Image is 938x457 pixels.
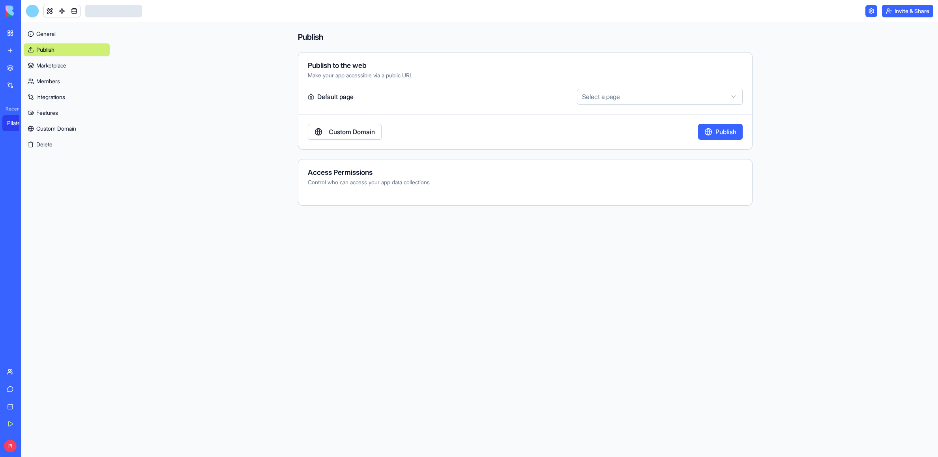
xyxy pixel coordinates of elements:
[24,43,110,56] a: Publish
[24,59,110,72] a: Marketplace
[7,119,29,127] div: Pilates in Pink Studio Events
[24,28,110,40] a: General
[882,5,933,17] button: Invite & Share
[24,138,110,151] button: Delete
[308,124,382,140] a: Custom Domain
[308,62,743,69] div: Publish to the web
[698,124,743,140] button: Publish
[6,6,54,17] img: logo
[24,91,110,103] a: Integrations
[308,169,743,176] div: Access Permissions
[24,122,110,135] a: Custom Domain
[308,89,574,105] label: Default page
[2,106,19,112] span: Recent
[308,178,743,186] div: Control who can access your app data collections
[298,32,753,43] h4: Publish
[4,440,17,452] span: PI
[308,71,743,79] div: Make your app accessible via a public URL
[24,107,110,119] a: Features
[24,75,110,88] a: Members
[2,115,34,131] a: Pilates in Pink Studio Events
